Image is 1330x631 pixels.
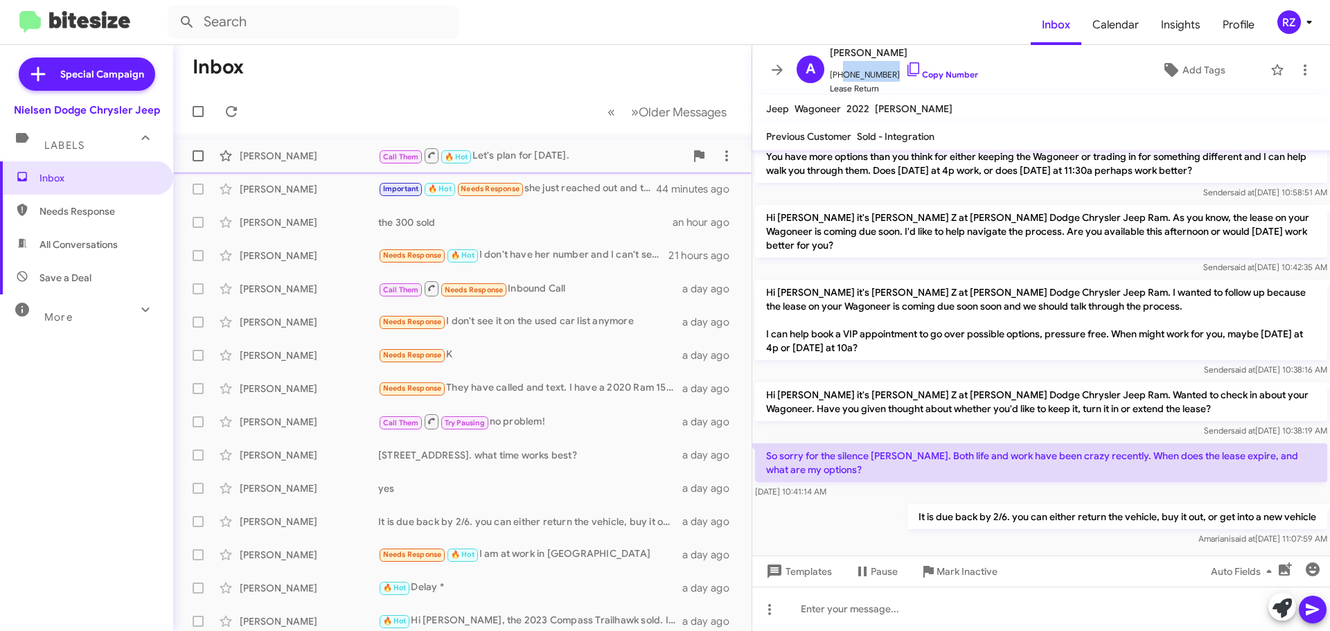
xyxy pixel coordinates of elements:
[19,57,155,91] a: Special Campaign
[631,103,639,121] span: »
[657,182,741,196] div: 44 minutes ago
[240,182,378,196] div: [PERSON_NAME]
[240,448,378,462] div: [PERSON_NAME]
[378,181,657,197] div: she just reached out and they should be coming soon
[44,311,73,323] span: More
[14,103,160,117] div: Nielsen Dodge Chrysler Jeep
[378,546,682,562] div: I am at work in [GEOGRAPHIC_DATA]
[639,105,727,120] span: Older Messages
[1182,57,1225,82] span: Add Tags
[240,515,378,528] div: [PERSON_NAME]
[1031,5,1081,45] span: Inbox
[937,559,997,584] span: Mark Inactive
[668,249,741,263] div: 21 hours ago
[1212,5,1266,45] a: Profile
[1081,5,1150,45] a: Calendar
[378,314,682,330] div: I don't see it on the used car list anymore
[1203,187,1327,197] span: Sender [DATE] 10:58:51 AM
[451,550,475,559] span: 🔥 Hot
[378,613,682,629] div: Hi [PERSON_NAME], the 2023 Compass Trailhawk sold. I do have other compasses available. Would you...
[240,481,378,495] div: [PERSON_NAME]
[1231,425,1255,436] span: said at
[378,515,682,528] div: It is due back by 2/6. you can either return the vehicle, buy it out, or get into a new vehicle
[1150,5,1212,45] a: Insights
[240,249,378,263] div: [PERSON_NAME]
[682,415,741,429] div: a day ago
[1121,57,1263,82] button: Add Tags
[445,285,504,294] span: Needs Response
[168,6,459,39] input: Search
[383,384,442,393] span: Needs Response
[383,550,442,559] span: Needs Response
[682,515,741,528] div: a day ago
[383,152,419,161] span: Call Them
[830,61,978,82] span: [PHONE_NUMBER]
[383,285,419,294] span: Call Them
[755,443,1327,482] p: So sorry for the silence [PERSON_NAME]. Both life and work have been crazy recently. When does th...
[240,315,378,329] div: [PERSON_NAME]
[461,184,520,193] span: Needs Response
[766,103,789,115] span: Jeep
[682,614,741,628] div: a day ago
[857,130,934,143] span: Sold - Integration
[240,348,378,362] div: [PERSON_NAME]
[905,69,978,80] a: Copy Number
[752,559,843,584] button: Templates
[806,58,815,80] span: A
[682,448,741,462] div: a day ago
[44,139,85,152] span: Labels
[378,147,685,164] div: Let's plan for [DATE].
[378,380,682,396] div: They have called and text. I have a 2020 Ram 1500. I am upside down about $6k. My wife has a 2018...
[846,103,869,115] span: 2022
[240,149,378,163] div: [PERSON_NAME]
[383,418,419,427] span: Call Them
[378,481,682,495] div: yes
[766,130,851,143] span: Previous Customer
[240,415,378,429] div: [PERSON_NAME]
[39,204,157,218] span: Needs Response
[383,317,442,326] span: Needs Response
[1200,559,1288,584] button: Auto Fields
[240,282,378,296] div: [PERSON_NAME]
[830,82,978,96] span: Lease Return
[445,418,485,427] span: Try Pausing
[1230,187,1254,197] span: said at
[875,103,952,115] span: [PERSON_NAME]
[1198,533,1327,544] span: Amariani [DATE] 11:07:59 AM
[428,184,452,193] span: 🔥 Hot
[755,205,1327,258] p: Hi [PERSON_NAME] it's [PERSON_NAME] Z at [PERSON_NAME] Dodge Chrysler Jeep Ram. As you know, the ...
[755,382,1327,421] p: Hi [PERSON_NAME] it's [PERSON_NAME] Z at [PERSON_NAME] Dodge Chrysler Jeep Ram. Wanted to check i...
[383,251,442,260] span: Needs Response
[240,548,378,562] div: [PERSON_NAME]
[1204,425,1327,436] span: Sender [DATE] 10:38:19 AM
[755,486,826,497] span: [DATE] 10:41:14 AM
[378,280,682,297] div: Inbound Call
[1230,262,1254,272] span: said at
[682,315,741,329] div: a day ago
[600,98,735,126] nav: Page navigation example
[445,152,468,161] span: 🔥 Hot
[39,171,157,185] span: Inbox
[755,280,1327,360] p: Hi [PERSON_NAME] it's [PERSON_NAME] Z at [PERSON_NAME] Dodge Chrysler Jeep Ram. I wanted to follo...
[763,559,832,584] span: Templates
[240,614,378,628] div: [PERSON_NAME]
[682,548,741,562] div: a day ago
[1204,364,1327,375] span: Sender [DATE] 10:38:16 AM
[909,559,1009,584] button: Mark Inactive
[907,504,1327,529] p: It is due back by 2/6. you can either return the vehicle, buy it out, or get into a new vehicle
[378,347,682,363] div: K
[1231,533,1255,544] span: said at
[673,215,741,229] div: an hour ago
[682,382,741,396] div: a day ago
[608,103,615,121] span: «
[1231,364,1255,375] span: said at
[378,247,668,263] div: I don't have her number and I can't seem to find the email for some reason. Maybe I deleted it ac...
[378,215,673,229] div: the 300 sold
[830,44,978,61] span: [PERSON_NAME]
[193,56,244,78] h1: Inbox
[1211,559,1277,584] span: Auto Fields
[682,348,741,362] div: a day ago
[383,184,419,193] span: Important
